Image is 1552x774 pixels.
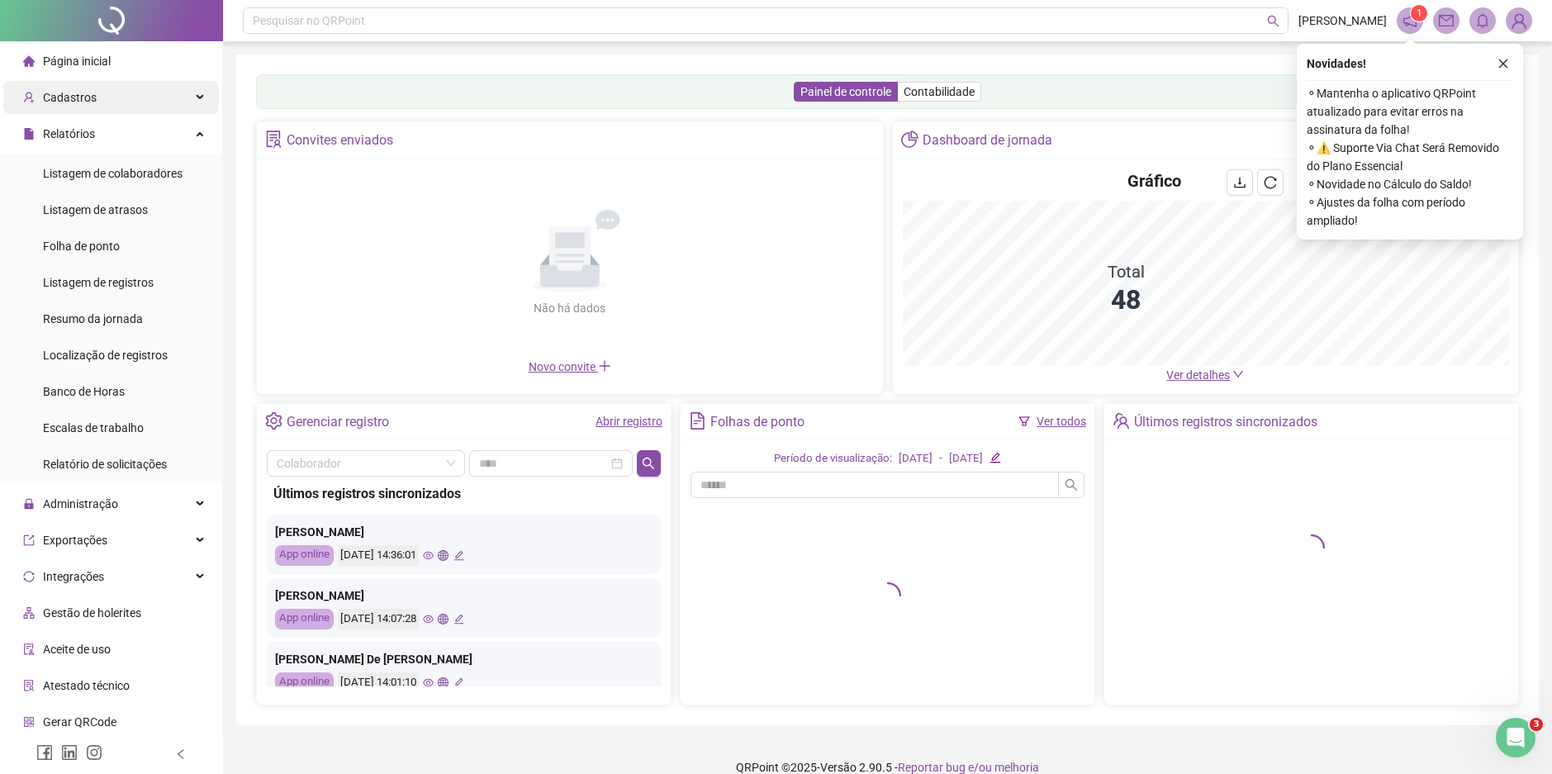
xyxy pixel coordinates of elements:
[774,450,892,468] div: Período de visualização:
[438,550,449,561] span: global
[1166,368,1230,382] span: Ver detalhes
[43,534,107,547] span: Exportações
[43,606,141,620] span: Gestão de holerites
[898,761,1039,774] span: Reportar bug e/ou melhoria
[1507,8,1531,33] img: 72101
[43,385,125,398] span: Banco de Horas
[1267,15,1279,27] span: search
[338,609,419,629] div: [DATE] 14:07:28
[275,650,653,668] div: [PERSON_NAME] De [PERSON_NAME]
[453,550,464,561] span: edit
[23,643,35,655] span: audit
[23,534,35,546] span: export
[1298,12,1387,30] span: [PERSON_NAME]
[596,415,662,428] a: Abrir registro
[23,571,35,582] span: sync
[875,582,901,609] span: loading
[901,131,918,148] span: pie-chart
[1439,13,1454,28] span: mail
[1232,368,1244,380] span: down
[1417,7,1422,19] span: 1
[923,126,1052,154] div: Dashboard de jornada
[453,677,464,688] span: edit
[1233,176,1246,189] span: download
[598,359,611,373] span: plus
[1307,55,1366,73] span: Novidades !
[265,412,282,430] span: setting
[43,421,144,434] span: Escalas de trabalho
[1127,169,1181,192] h4: Gráfico
[1037,415,1086,428] a: Ver todos
[423,677,434,688] span: eye
[904,85,975,98] span: Contabilidade
[338,545,419,566] div: [DATE] 14:36:01
[438,677,449,688] span: global
[1298,534,1325,561] span: loading
[423,614,434,624] span: eye
[1307,84,1513,139] span: ⚬ Mantenha o aplicativo QRPoint atualizado para evitar erros na assinatura da folha!
[1307,175,1513,193] span: ⚬ Novidade no Cálculo do Saldo!
[438,614,449,624] span: global
[338,672,419,693] div: [DATE] 14:01:10
[820,761,857,774] span: Versão
[273,483,654,504] div: Últimos registros sincronizados
[1411,5,1427,21] sup: 1
[287,408,389,436] div: Gerenciar registro
[23,498,35,510] span: lock
[43,167,183,180] span: Listagem de colaboradores
[1307,139,1513,175] span: ⚬ ⚠️ Suporte Via Chat Será Removido do Plano Essencial
[1134,408,1317,436] div: Últimos registros sincronizados
[275,545,334,566] div: App online
[23,680,35,691] span: solution
[23,92,35,103] span: user-add
[1264,176,1277,189] span: reload
[949,450,983,468] div: [DATE]
[990,452,1000,463] span: edit
[529,360,611,373] span: Novo convite
[23,607,35,619] span: apartment
[1530,718,1543,731] span: 3
[689,412,706,430] span: file-text
[86,744,102,761] span: instagram
[61,744,78,761] span: linkedin
[43,91,97,104] span: Cadastros
[43,458,167,471] span: Relatório de solicitações
[275,586,653,605] div: [PERSON_NAME]
[43,276,154,289] span: Listagem de registros
[1113,412,1130,430] span: team
[23,55,35,67] span: home
[175,748,187,760] span: left
[800,85,891,98] span: Painel de controle
[1497,58,1509,69] span: close
[1402,13,1417,28] span: notification
[23,716,35,728] span: qrcode
[43,203,148,216] span: Listagem de atrasos
[43,570,104,583] span: Integrações
[36,744,53,761] span: facebook
[939,450,942,468] div: -
[494,299,646,317] div: Não há dados
[43,240,120,253] span: Folha de ponto
[43,55,111,68] span: Página inicial
[453,614,464,624] span: edit
[642,457,655,470] span: search
[265,131,282,148] span: solution
[43,349,168,362] span: Localização de registros
[43,679,130,692] span: Atestado técnico
[23,128,35,140] span: file
[1065,478,1078,491] span: search
[710,408,804,436] div: Folhas de ponto
[287,126,393,154] div: Convites enviados
[275,523,653,541] div: [PERSON_NAME]
[43,127,95,140] span: Relatórios
[43,715,116,729] span: Gerar QRCode
[1307,193,1513,230] span: ⚬ Ajustes da folha com período ampliado!
[1018,415,1030,427] span: filter
[275,609,334,629] div: App online
[43,497,118,510] span: Administração
[899,450,933,468] div: [DATE]
[1166,368,1244,382] a: Ver detalhes down
[275,672,334,693] div: App online
[43,312,143,325] span: Resumo da jornada
[1475,13,1490,28] span: bell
